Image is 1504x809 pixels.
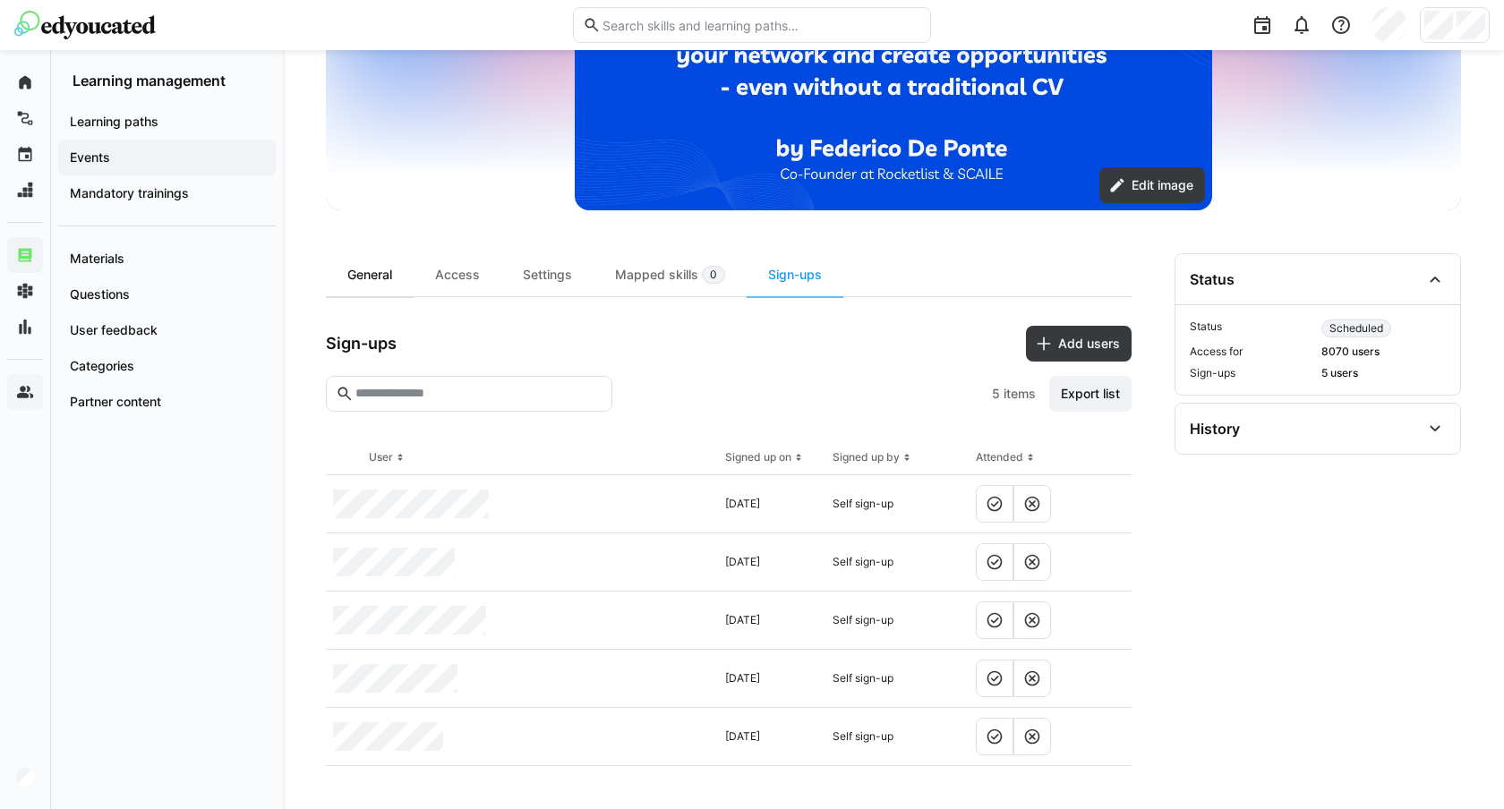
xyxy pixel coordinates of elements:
button: Add users [1026,326,1132,362]
div: Settings [501,253,594,296]
span: [DATE] [725,555,760,569]
span: 0 [710,268,717,282]
div: General [326,253,414,296]
span: Status [1190,319,1314,337]
span: 8070 users [1321,345,1446,359]
span: [DATE] [725,729,760,744]
span: Export list [1058,385,1123,403]
span: Access for [1190,345,1314,359]
span: 5 users [1321,366,1446,380]
button: Edit image [1099,167,1205,203]
div: Sign-ups [747,253,843,296]
span: Self sign-up [833,497,893,511]
span: Edit image [1129,176,1196,194]
span: [DATE] [725,671,760,686]
div: Mapped skills [594,253,747,296]
span: Scheduled [1329,321,1383,336]
span: 5 [992,385,1000,403]
div: Attended [976,450,1023,464]
div: Status [1190,270,1235,288]
span: Self sign-up [833,729,893,744]
input: Search skills and learning paths… [601,17,921,33]
div: User [369,450,393,464]
span: [DATE] [725,497,760,511]
span: Self sign-up [833,555,893,569]
span: [DATE] [725,613,760,627]
div: Signed up on [725,450,791,464]
span: Self sign-up [833,671,893,686]
span: items [1004,385,1036,403]
button: Export list [1049,376,1132,412]
span: Add users [1055,335,1123,353]
span: Sign-ups [1190,366,1314,380]
span: Self sign-up [833,613,893,627]
h3: Sign-ups [326,334,397,353]
div: History [1190,420,1240,438]
div: Access [414,253,501,296]
div: Signed up by [833,450,900,464]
